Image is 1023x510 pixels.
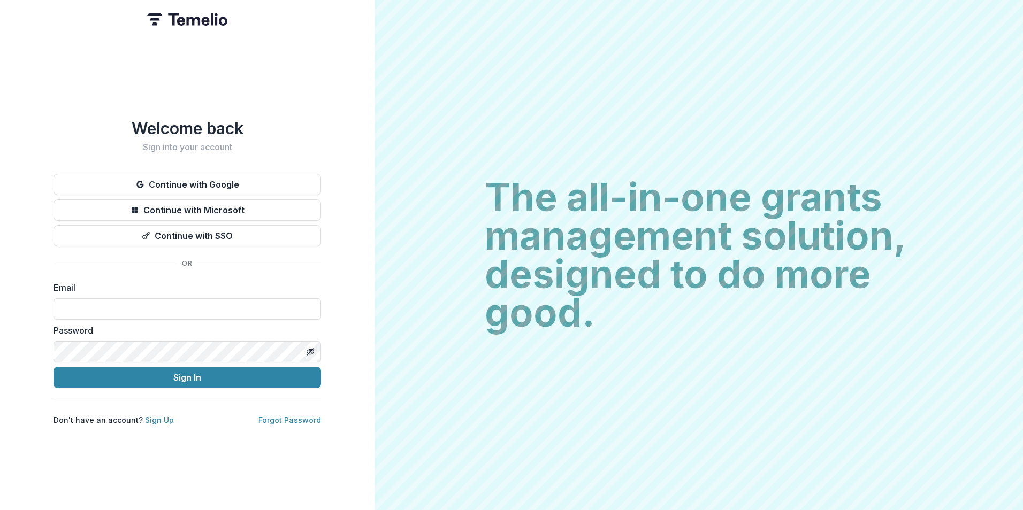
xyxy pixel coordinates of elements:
button: Continue with Microsoft [54,199,321,221]
h2: Sign into your account [54,142,321,152]
img: Temelio [147,13,227,26]
button: Continue with Google [54,174,321,195]
p: Don't have an account? [54,414,174,426]
label: Password [54,324,315,337]
label: Email [54,281,315,294]
h1: Welcome back [54,119,321,138]
button: Continue with SSO [54,225,321,246]
button: Toggle password visibility [302,343,319,360]
button: Sign In [54,367,321,388]
a: Forgot Password [258,415,321,424]
a: Sign Up [145,415,174,424]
